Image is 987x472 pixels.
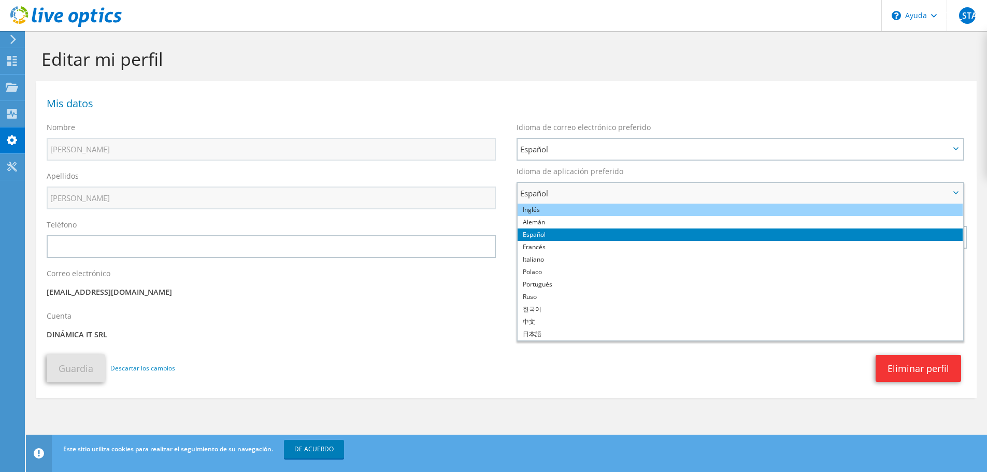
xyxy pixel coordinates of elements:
[518,228,963,241] li: Español
[47,96,93,110] font: Mis datos
[876,355,961,382] a: Eliminar perfil
[518,253,963,266] li: Italiano
[523,305,541,313] font: 한국어
[523,267,542,276] font: Polaco
[523,330,541,338] font: 日本語
[518,328,963,340] li: 日本語
[523,218,545,226] font: Alemán
[517,166,623,176] font: Idioma de aplicación preferido
[523,292,537,301] font: Ruso
[523,205,540,214] font: Inglés
[892,11,901,20] svg: \n
[518,291,963,303] li: Ruso
[518,241,963,253] li: Francés
[888,362,949,375] font: Eliminar perfil
[523,317,535,326] font: 中文
[284,440,344,459] a: DE ACUERDO
[520,144,548,154] font: Español
[47,220,77,230] font: Teléfono
[518,266,963,278] li: Polaco
[523,255,544,264] font: Italiano
[294,445,334,453] font: DE ACUERDO
[47,330,107,339] font: DINÁMICA IT SRL
[905,10,927,20] font: Ayuda
[47,287,172,297] font: [EMAIL_ADDRESS][DOMAIN_NAME]
[518,303,963,316] li: 한국어
[41,47,163,71] font: Editar mi perfil
[110,364,175,373] font: Descartar los cambios
[523,230,546,239] font: Español
[518,278,963,291] li: Portugués
[518,316,963,328] li: 中文
[63,445,273,453] font: Este sitio utiliza cookies para realizar el seguimiento de su navegación.
[520,188,548,198] font: Español
[518,216,963,228] li: Alemán
[47,311,71,321] font: Cuenta
[110,363,175,374] a: Descartar los cambios
[47,354,105,382] button: Guardia
[47,171,79,181] font: Apellidos
[47,268,110,278] font: Correo electrónico
[517,122,651,132] font: Idioma de correo electrónico preferido
[518,204,963,216] li: Inglés
[523,280,552,289] font: Portugués
[523,242,546,251] font: Francés
[59,362,93,375] font: Guardia
[47,122,75,132] font: Nombre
